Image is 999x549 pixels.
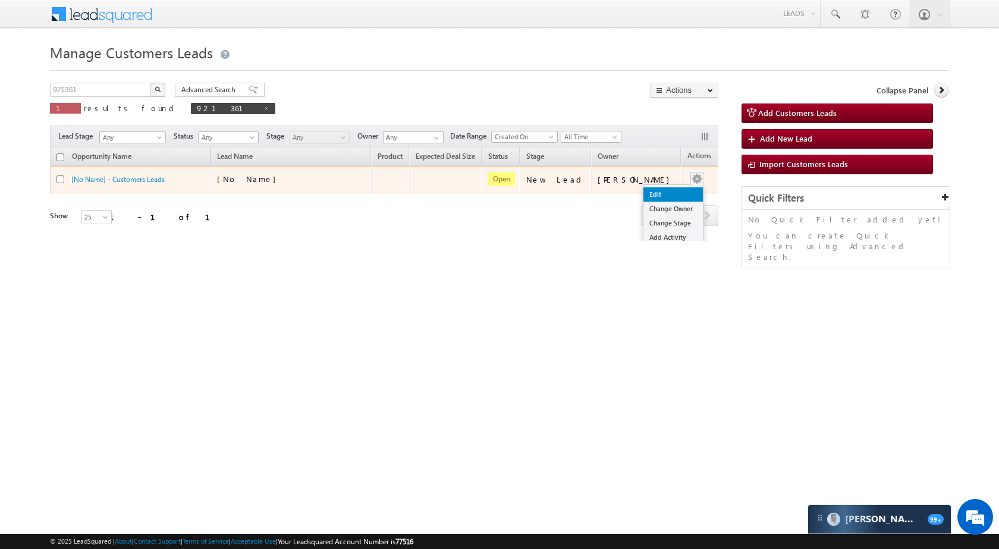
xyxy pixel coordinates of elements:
img: d_60004797649_company_0_60004797649 [20,62,50,78]
a: Change Stage [643,216,703,230]
span: All Time [561,131,618,142]
button: Actions [650,83,718,98]
span: Manage Customers Leads [50,43,213,62]
span: 25 [81,212,113,222]
a: About [115,537,132,545]
span: next [696,205,718,225]
span: Status [174,131,198,142]
span: Stage [266,131,289,142]
input: Check all records [56,153,64,161]
div: [PERSON_NAME] [598,174,676,185]
a: Opportunity Name [66,150,137,165]
div: Show [50,211,71,221]
div: Chat with us now [62,62,200,78]
span: Any [290,132,346,143]
a: Status [482,150,514,165]
span: © 2025 LeadSquared | | | | | [50,536,413,547]
span: Opportunity Name [72,152,131,161]
a: Add Activity [643,230,703,244]
a: Expected Deal Size [410,150,481,165]
div: New Lead [526,174,586,185]
img: carter-drag [815,513,825,523]
span: Stage [526,152,544,161]
a: Any [99,131,166,143]
span: Any [199,132,255,143]
a: Created On [491,131,558,143]
span: Expected Deal Size [416,152,475,161]
a: 25 [81,210,112,224]
span: Collapse Panel [877,85,928,96]
span: Lead Stage [58,131,98,142]
span: Lead Name [211,150,259,165]
img: Search [155,86,161,92]
span: Actions [681,149,717,165]
a: Stage [520,150,550,165]
span: 77516 [395,537,413,546]
span: Owner [598,152,618,161]
a: All Time [561,131,621,143]
textarea: Type your message and hit 'Enter' [15,110,217,356]
span: Owner [357,131,383,142]
span: 921361 [197,103,257,113]
a: Change Owner [643,202,703,216]
div: carter-dragCarter[PERSON_NAME]99+ [808,504,951,534]
span: Date Range [450,131,491,142]
a: Any [198,131,259,143]
a: Show All Items [428,132,442,144]
p: You can create Quick Filters using Advanced Search. [748,230,944,262]
p: No Quick Filter added yet! [748,214,944,225]
a: Contact Support [134,537,181,545]
span: prev [642,205,664,225]
input: Type to Search [383,131,444,143]
a: prev [642,206,664,225]
em: Start Chat [162,366,216,382]
div: Quick Filters [742,187,950,210]
span: Import Customers Leads [759,159,848,169]
a: Acceptable Use [231,537,276,545]
span: Advanced Search [181,84,239,95]
span: [No Name] [217,174,282,184]
span: Created On [492,131,554,142]
a: Edit [643,187,703,202]
span: results found [84,103,178,113]
div: Minimize live chat window [195,6,224,34]
span: Product [378,152,403,161]
a: Terms of Service [183,537,229,545]
span: Your Leadsquared Account Number is [278,537,413,546]
img: Carter [827,513,840,526]
span: 1 [56,103,75,113]
span: Add Customers Leads [758,108,837,118]
a: Any [289,131,350,143]
a: next [696,206,718,225]
span: Any [100,132,162,143]
span: Add New Lead [760,133,812,143]
div: 1 - 1 of 1 [109,210,224,224]
span: Carter [845,513,922,525]
span: Open [488,172,515,186]
a: [No Name] - Customers Leads [71,175,165,184]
